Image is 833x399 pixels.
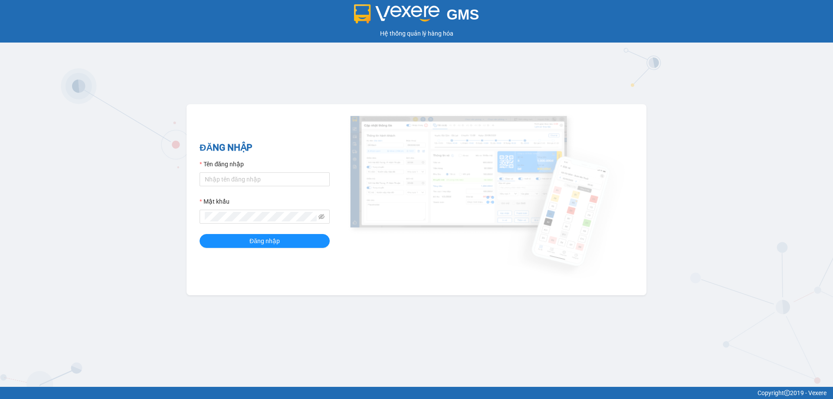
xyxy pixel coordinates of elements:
span: copyright [784,390,790,396]
div: Copyright 2019 - Vexere [7,388,826,398]
a: GMS [354,13,479,20]
label: Tên đăng nhập [200,159,244,169]
span: eye-invisible [318,214,325,220]
button: Đăng nhập [200,234,330,248]
input: Tên đăng nhập [200,172,330,186]
h2: ĐĂNG NHẬP [200,141,330,155]
label: Mật khẩu [200,197,230,206]
div: Hệ thống quản lý hàng hóa [2,29,831,38]
span: Đăng nhập [249,236,280,246]
span: GMS [446,7,479,23]
img: logo 2 [354,4,440,23]
input: Mật khẩu [205,212,317,221]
